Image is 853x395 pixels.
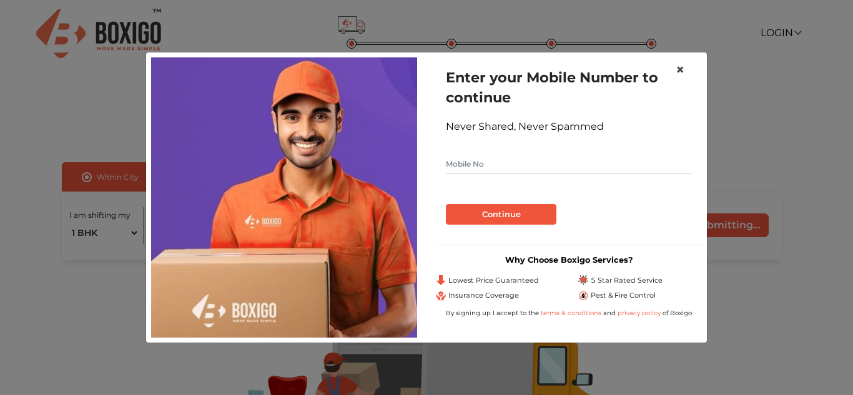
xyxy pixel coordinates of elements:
span: 5 Star Rated Service [591,275,663,286]
input: Mobile No [446,154,692,174]
h3: Why Choose Boxigo Services? [436,255,702,265]
a: privacy policy [616,309,663,317]
button: Continue [446,204,556,225]
span: Lowest Price Guaranteed [448,275,539,286]
span: × [676,61,684,79]
img: relocation-img [151,57,417,337]
h1: Enter your Mobile Number to continue [446,67,692,107]
div: Never Shared, Never Spammed [446,119,692,134]
div: By signing up I accept to the and of Boxigo [436,308,702,318]
span: Insurance Coverage [448,290,519,301]
span: Pest & Fire Control [591,290,656,301]
button: Close [666,52,694,87]
a: terms & conditions [541,309,603,317]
